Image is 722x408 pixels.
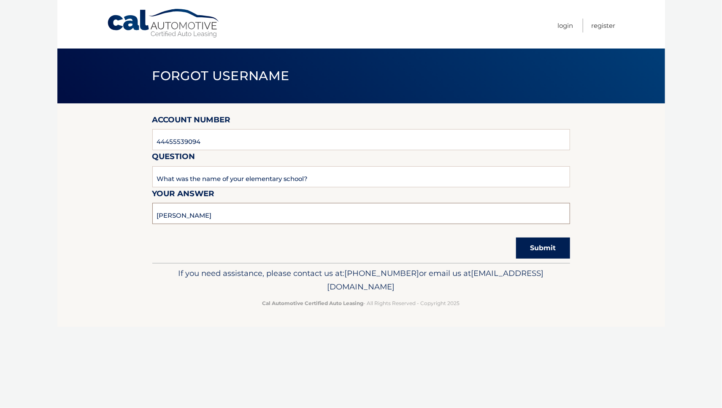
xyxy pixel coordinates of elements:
button: Submit [516,238,570,259]
label: Account Number [152,113,231,129]
label: Your Answer [152,187,215,203]
strong: Cal Automotive Certified Auto Leasing [262,300,364,306]
a: Login [558,19,573,32]
a: Cal Automotive [107,8,221,38]
span: [PHONE_NUMBER] [345,268,419,278]
p: - All Rights Reserved - Copyright 2025 [158,299,565,308]
p: If you need assistance, please contact us at: or email us at [158,267,565,294]
label: Question [152,150,195,166]
span: Forgot Username [152,68,289,84]
a: Register [592,19,616,32]
span: [EMAIL_ADDRESS][DOMAIN_NAME] [327,268,544,292]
